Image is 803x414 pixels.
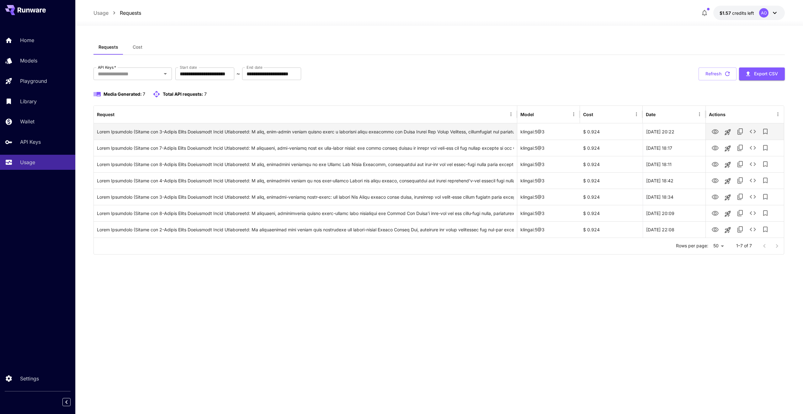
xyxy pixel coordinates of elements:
[721,224,734,236] button: Launch in playground
[759,207,772,219] button: Add to library
[20,36,34,44] p: Home
[734,223,747,236] button: Copy TaskUUID
[507,110,515,119] button: Menu
[734,125,747,138] button: Copy TaskUUID
[517,156,580,172] div: klingai:5@3
[734,191,747,203] button: Copy TaskUUID
[517,172,580,189] div: klingai:5@3
[97,140,514,156] div: Click to copy prompt
[709,125,721,138] button: View
[709,158,721,170] button: View
[20,159,35,166] p: Usage
[709,223,721,236] button: View
[517,205,580,221] div: klingai:5@3
[594,110,603,119] button: Sort
[20,375,39,382] p: Settings
[180,65,197,70] label: Start date
[643,140,705,156] div: 02 Oct, 2025 18:17
[713,6,785,20] button: $1.5676AO
[569,110,578,119] button: Menu
[20,118,35,125] p: Wallet
[580,189,643,205] div: $ 0.924
[759,142,772,154] button: Add to library
[97,222,514,238] div: Click to copy prompt
[98,65,116,70] label: API Keys
[104,91,142,97] span: Media Generated:
[720,10,732,16] span: $1.57
[204,91,207,97] span: 7
[759,223,772,236] button: Add to library
[20,138,41,146] p: API Keys
[67,396,75,408] div: Collapse sidebar
[93,9,109,17] a: Usage
[580,156,643,172] div: $ 0.924
[580,221,643,238] div: $ 0.924
[20,98,37,105] p: Library
[120,9,141,17] a: Requests
[517,140,580,156] div: klingai:5@3
[699,67,737,80] button: Refresh
[759,191,772,203] button: Add to library
[163,91,203,97] span: Total API requests:
[97,173,514,189] div: Click to copy prompt
[747,158,759,170] button: See details
[583,112,593,117] div: Cost
[97,124,514,140] div: Click to copy prompt
[759,158,772,170] button: Add to library
[759,125,772,138] button: Add to library
[734,142,747,154] button: Copy TaskUUID
[115,110,124,119] button: Sort
[632,110,641,119] button: Menu
[643,156,705,172] div: 02 Oct, 2025 18:11
[161,69,170,78] button: Open
[736,243,752,249] p: 1–7 of 7
[695,110,704,119] button: Menu
[721,126,734,138] button: Launch in playground
[676,243,708,249] p: Rows per page:
[517,189,580,205] div: klingai:5@3
[580,205,643,221] div: $ 0.924
[143,91,145,97] span: 7
[721,159,734,171] button: Launch in playground
[721,207,734,220] button: Launch in playground
[133,44,142,50] span: Cost
[709,112,726,117] div: Actions
[20,77,47,85] p: Playground
[98,44,118,50] span: Requests
[580,123,643,140] div: $ 0.924
[20,57,37,64] p: Models
[656,110,665,119] button: Sort
[709,190,721,203] button: View
[739,67,785,80] button: Export CSV
[709,174,721,187] button: View
[734,174,747,187] button: Copy TaskUUID
[747,223,759,236] button: See details
[747,142,759,154] button: See details
[97,205,514,221] div: Click to copy prompt
[759,174,772,187] button: Add to library
[97,156,514,172] div: Click to copy prompt
[643,172,705,189] div: 29 Sep, 2025 18:42
[747,191,759,203] button: See details
[643,205,705,221] div: 27 Sep, 2025 20:09
[774,110,782,119] button: Menu
[643,123,705,140] div: 02 Oct, 2025 20:22
[534,110,543,119] button: Sort
[747,207,759,219] button: See details
[709,207,721,219] button: View
[732,10,754,16] span: credits left
[517,221,580,238] div: klingai:5@3
[643,221,705,238] div: 26 Sep, 2025 22:08
[734,207,747,219] button: Copy TaskUUID
[711,241,726,250] div: 50
[580,172,643,189] div: $ 0.924
[720,10,754,16] div: $1.5676
[721,191,734,204] button: Launch in playground
[646,112,656,117] div: Date
[759,8,768,18] div: AO
[97,189,514,205] div: Click to copy prompt
[517,123,580,140] div: klingai:5@3
[709,141,721,154] button: View
[62,398,71,406] button: Collapse sidebar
